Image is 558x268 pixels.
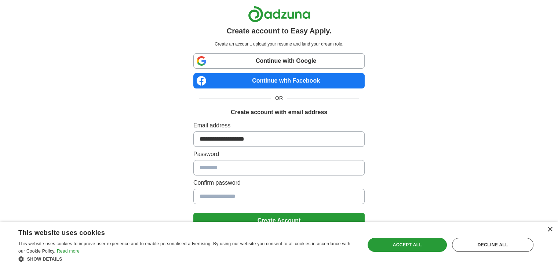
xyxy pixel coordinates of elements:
div: Decline all [452,238,533,252]
div: This website uses cookies [18,226,336,237]
label: Email address [193,121,365,130]
a: Continue with Google [193,53,365,69]
p: Create an account, upload your resume and land your dream role. [195,41,363,47]
div: Close [547,227,552,232]
a: Read more, opens a new window [57,249,80,254]
div: Accept all [368,238,447,252]
h1: Create account with email address [231,108,327,117]
a: Continue with Facebook [193,73,365,88]
label: Confirm password [193,178,365,187]
button: Create Account [193,213,365,228]
span: This website uses cookies to improve user experience and to enable personalised advertising. By u... [18,241,350,254]
img: Adzuna logo [248,6,310,22]
div: Show details [18,255,355,262]
label: Password [193,150,365,159]
span: OR [271,94,287,102]
span: Show details [27,257,62,262]
h1: Create account to Easy Apply. [227,25,332,36]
